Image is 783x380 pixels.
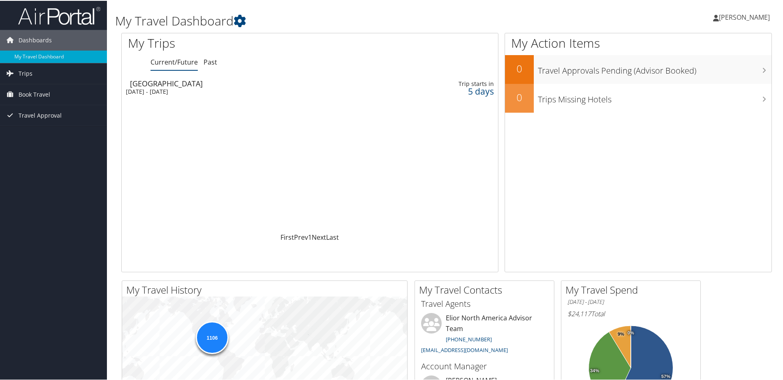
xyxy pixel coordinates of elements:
[126,282,407,296] h2: My Travel History
[421,345,508,353] a: [EMAIL_ADDRESS][DOMAIN_NAME]
[18,5,100,25] img: airportal-logo.png
[713,4,778,29] a: [PERSON_NAME]
[505,83,771,112] a: 0Trips Missing Hotels
[719,12,770,21] span: [PERSON_NAME]
[326,232,339,241] a: Last
[308,232,312,241] a: 1
[565,282,700,296] h2: My Travel Spend
[421,297,548,309] h3: Travel Agents
[19,83,50,104] span: Book Travel
[410,87,494,94] div: 5 days
[126,87,360,95] div: [DATE] - [DATE]
[568,297,694,305] h6: [DATE] - [DATE]
[505,54,771,83] a: 0Travel Approvals Pending (Advisor Booked)
[568,308,694,317] h6: Total
[505,90,534,104] h2: 0
[19,29,52,50] span: Dashboards
[446,335,492,342] a: [PHONE_NUMBER]
[538,89,771,104] h3: Trips Missing Hotels
[204,57,217,66] a: Past
[505,34,771,51] h1: My Action Items
[419,282,554,296] h2: My Travel Contacts
[618,331,624,336] tspan: 9%
[538,60,771,76] h3: Travel Approvals Pending (Advisor Booked)
[128,34,335,51] h1: My Trips
[151,57,198,66] a: Current/Future
[195,320,228,353] div: 1106
[410,79,494,87] div: Trip starts in
[312,232,326,241] a: Next
[115,12,557,29] h1: My Travel Dashboard
[568,308,591,317] span: $24,117
[280,232,294,241] a: First
[19,104,62,125] span: Travel Approval
[19,63,32,83] span: Trips
[294,232,308,241] a: Prev
[661,373,670,378] tspan: 57%
[130,79,364,86] div: [GEOGRAPHIC_DATA]
[590,368,599,373] tspan: 34%
[417,312,552,356] li: Elior North America Advisor Team
[628,330,634,335] tspan: 0%
[421,360,548,371] h3: Account Manager
[505,61,534,75] h2: 0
